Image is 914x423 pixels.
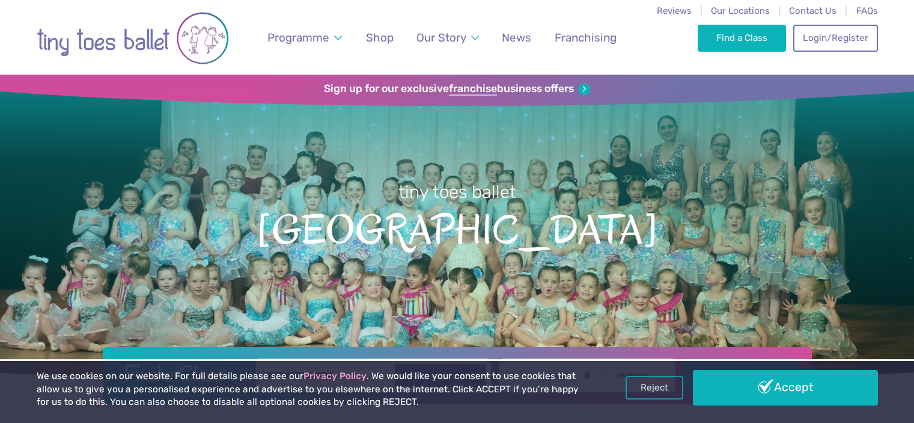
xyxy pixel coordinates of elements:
a: Franchising [549,23,622,52]
span: News [502,31,531,45]
a: Programme [261,23,347,52]
span: Our Story [416,31,466,45]
a: Find a Class [698,25,786,51]
a: Reject [626,376,683,399]
span: [GEOGRAPHIC_DATA] [21,204,893,253]
a: FAQs [856,5,878,16]
span: Shop [366,31,394,45]
a: Our Locations [711,5,770,16]
img: tiny toes ballet [37,8,229,69]
a: Accept [693,370,878,405]
h2: Find a Class [114,359,248,389]
p: We use cookies on our website. For full details please see our . We would like your consent to us... [37,370,583,409]
a: Contact Us [789,5,836,16]
span: Franchising [555,31,617,45]
a: Sign up for our exclusivefranchisebusiness offers [324,82,590,96]
strong: franchise [449,82,497,96]
a: Login/Register [793,25,877,51]
span: Programme [267,31,329,45]
button: Find Classes [684,359,800,392]
a: Reviews [657,5,692,16]
a: Shop [360,23,399,52]
a: News [496,23,537,52]
small: tiny toes ballet [398,182,516,202]
a: Privacy Policy [303,371,367,381]
a: Our Story [410,23,484,52]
